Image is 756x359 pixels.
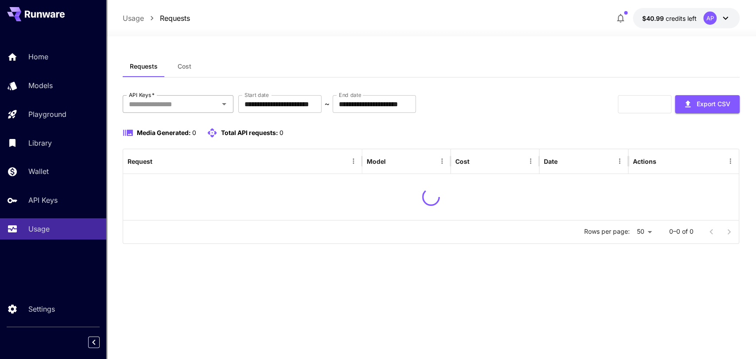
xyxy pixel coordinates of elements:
[436,155,448,167] button: Menu
[584,227,630,236] p: Rows per page:
[192,129,196,136] span: 0
[642,15,665,22] span: $40.99
[123,13,190,23] nav: breadcrumb
[178,62,191,70] span: Cost
[325,99,330,109] p: ~
[724,155,737,167] button: Menu
[218,98,230,110] button: Open
[642,14,696,23] div: $40.98863
[279,129,283,136] span: 0
[130,62,158,70] span: Requests
[28,166,49,177] p: Wallet
[221,129,278,136] span: Total API requests:
[88,336,100,348] button: Collapse sidebar
[613,155,626,167] button: Menu
[28,224,50,234] p: Usage
[455,158,469,165] div: Cost
[669,227,694,236] p: 0–0 of 0
[28,80,53,91] p: Models
[128,158,152,165] div: Request
[558,155,571,167] button: Sort
[633,158,656,165] div: Actions
[123,13,144,23] a: Usage
[244,91,269,99] label: Start date
[524,155,537,167] button: Menu
[633,8,740,28] button: $40.98863AP
[28,304,55,314] p: Settings
[339,91,361,99] label: End date
[703,12,717,25] div: AP
[137,129,191,136] span: Media Generated:
[28,195,58,205] p: API Keys
[28,138,52,148] p: Library
[387,155,399,167] button: Sort
[347,155,360,167] button: Menu
[367,158,386,165] div: Model
[153,155,166,167] button: Sort
[28,109,66,120] p: Playground
[544,158,558,165] div: Date
[633,225,655,238] div: 50
[129,91,155,99] label: API Keys
[160,13,190,23] a: Requests
[95,334,106,350] div: Collapse sidebar
[28,51,48,62] p: Home
[470,155,483,167] button: Sort
[675,95,740,113] button: Export CSV
[665,15,696,22] span: credits left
